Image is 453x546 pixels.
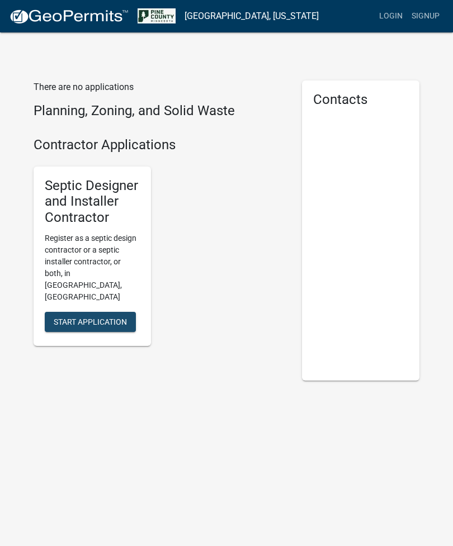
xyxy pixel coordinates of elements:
h5: Septic Designer and Installer Contractor [45,178,140,226]
wm-workflow-list-section: Contractor Applications [34,137,285,355]
a: Signup [407,6,444,27]
img: Pine County, Minnesota [138,8,176,23]
h5: Contacts [313,92,408,108]
span: Start Application [54,317,127,326]
h4: Planning, Zoning, and Solid Waste [34,103,285,119]
p: Register as a septic design contractor or a septic installer contractor, or both, in [GEOGRAPHIC_... [45,232,140,303]
p: There are no applications [34,80,285,94]
button: Start Application [45,312,136,332]
a: Login [375,6,407,27]
h4: Contractor Applications [34,137,285,153]
a: [GEOGRAPHIC_DATA], [US_STATE] [185,7,319,26]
